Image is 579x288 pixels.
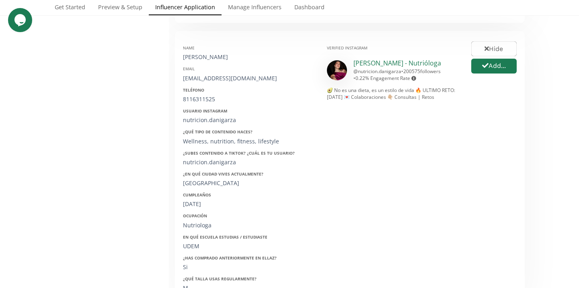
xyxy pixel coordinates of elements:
[183,234,267,240] strong: En qué escuela estudias / estudiaste
[471,41,517,56] button: Hide
[183,255,277,261] strong: ¿Has comprado anteriormente en ellaz?
[183,276,257,282] strong: ¿Qué talla usas regularmente?
[183,213,207,219] strong: Ocupación
[183,45,315,51] div: Name
[183,108,227,114] strong: Usuario Instagram
[183,242,315,250] div: UDEM
[183,74,315,82] div: [EMAIL_ADDRESS][DOMAIN_NAME]
[353,68,459,82] div: @ nutricion.danigarza • •
[183,263,315,271] div: Si
[353,59,441,67] a: [PERSON_NAME] - Nutrióloga
[183,53,315,61] div: [PERSON_NAME]
[183,192,211,198] strong: Cumpleaños
[471,59,517,74] button: Add...
[183,95,315,103] div: 8116311525
[327,60,347,80] img: 532014374_18286158472266978_2725114702430761313_n.jpg
[183,66,315,71] div: Email
[183,179,315,187] div: [GEOGRAPHIC_DATA]
[183,137,315,145] div: Wellness, nutrition, fitness, lifestyle
[327,45,459,51] div: Verified Instagram
[183,158,315,166] div: nutricion.danigarza
[327,87,459,100] div: 🥑 No es una dieta, es un estilo de vida 🔥 ULTIMO RETO: [DATE] 💌 Colaboraciones 👇🏼 Consultas | Retos
[183,116,315,124] div: nutricion.danigarza
[8,8,34,32] iframe: chat widget
[183,129,253,135] strong: ¿Qué tipo de contenido haces?
[183,150,295,156] strong: ¿Subes contenido a Tiktok? ¿Cuál es tu usuario?
[355,75,416,82] span: 0.22 % Engagement Rate
[183,87,204,93] strong: Teléfono
[183,221,315,229] div: Nutriologa
[183,171,263,177] strong: ¿En qué ciudad vives actualmente?
[403,68,441,75] span: 200575 followers
[183,200,315,208] div: [DATE]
